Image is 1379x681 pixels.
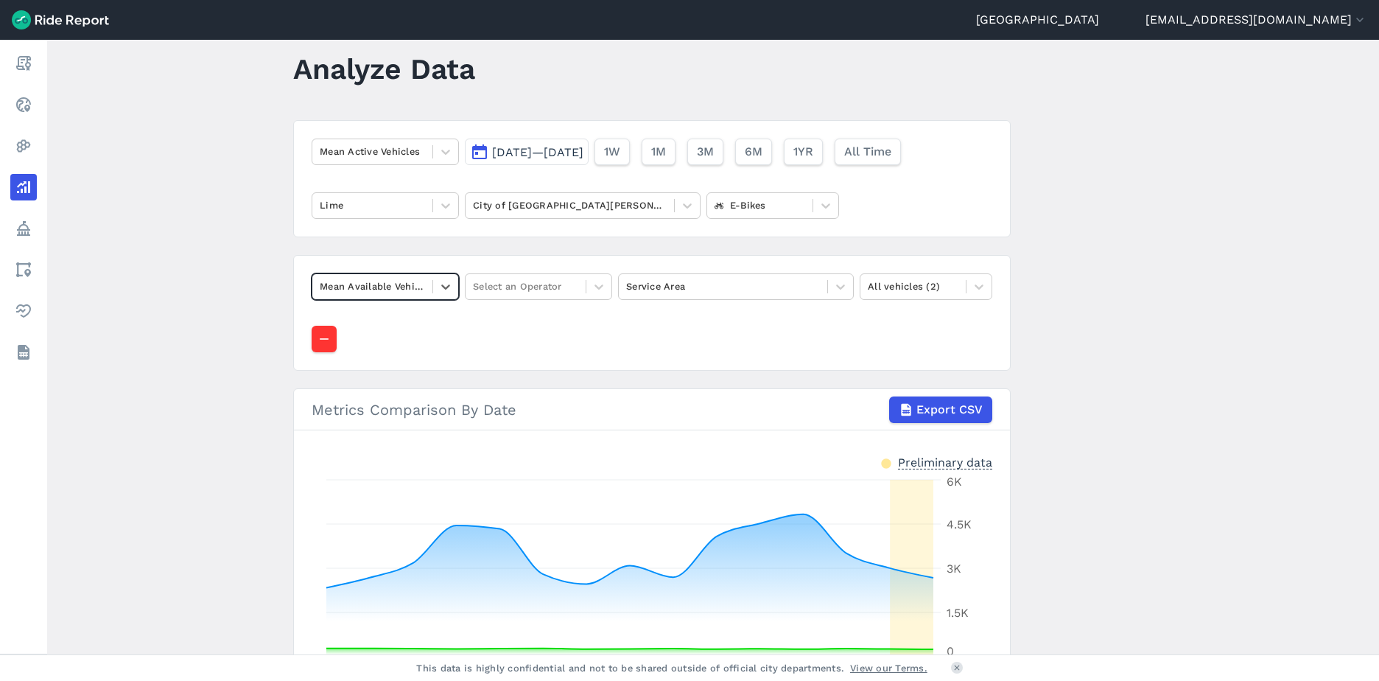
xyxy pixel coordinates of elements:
a: Datasets [10,339,37,366]
button: All Time [835,139,901,165]
div: Metrics Comparison By Date [312,397,992,423]
a: Report [10,50,37,77]
a: Heatmaps [10,133,37,159]
button: Export CSV [889,397,992,423]
div: Preliminary data [898,454,992,469]
a: Health [10,298,37,324]
a: Realtime [10,91,37,118]
span: 3M [697,143,714,161]
a: View our Terms. [850,661,927,675]
button: 3M [687,139,723,165]
h1: Analyze Data [293,49,475,89]
button: [EMAIL_ADDRESS][DOMAIN_NAME] [1145,11,1367,29]
span: 1W [604,143,620,161]
tspan: 6K [947,475,962,489]
span: [DATE]—[DATE] [492,145,583,159]
img: Ride Report [12,10,109,29]
span: 1YR [793,143,813,161]
tspan: 4.5K [947,517,972,531]
button: 1YR [784,139,823,165]
span: Export CSV [916,401,983,419]
a: Policy [10,215,37,242]
button: 1M [642,139,676,165]
button: 1W [594,139,630,165]
a: Analyze [10,174,37,200]
tspan: 3K [947,562,961,576]
span: 6M [745,143,762,161]
span: All Time [844,143,891,161]
button: [DATE]—[DATE] [465,139,589,165]
tspan: 0 [947,644,954,658]
button: 6M [735,139,772,165]
a: [GEOGRAPHIC_DATA] [976,11,1099,29]
a: Areas [10,256,37,283]
tspan: 1.5K [947,606,969,620]
span: 1M [651,143,666,161]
